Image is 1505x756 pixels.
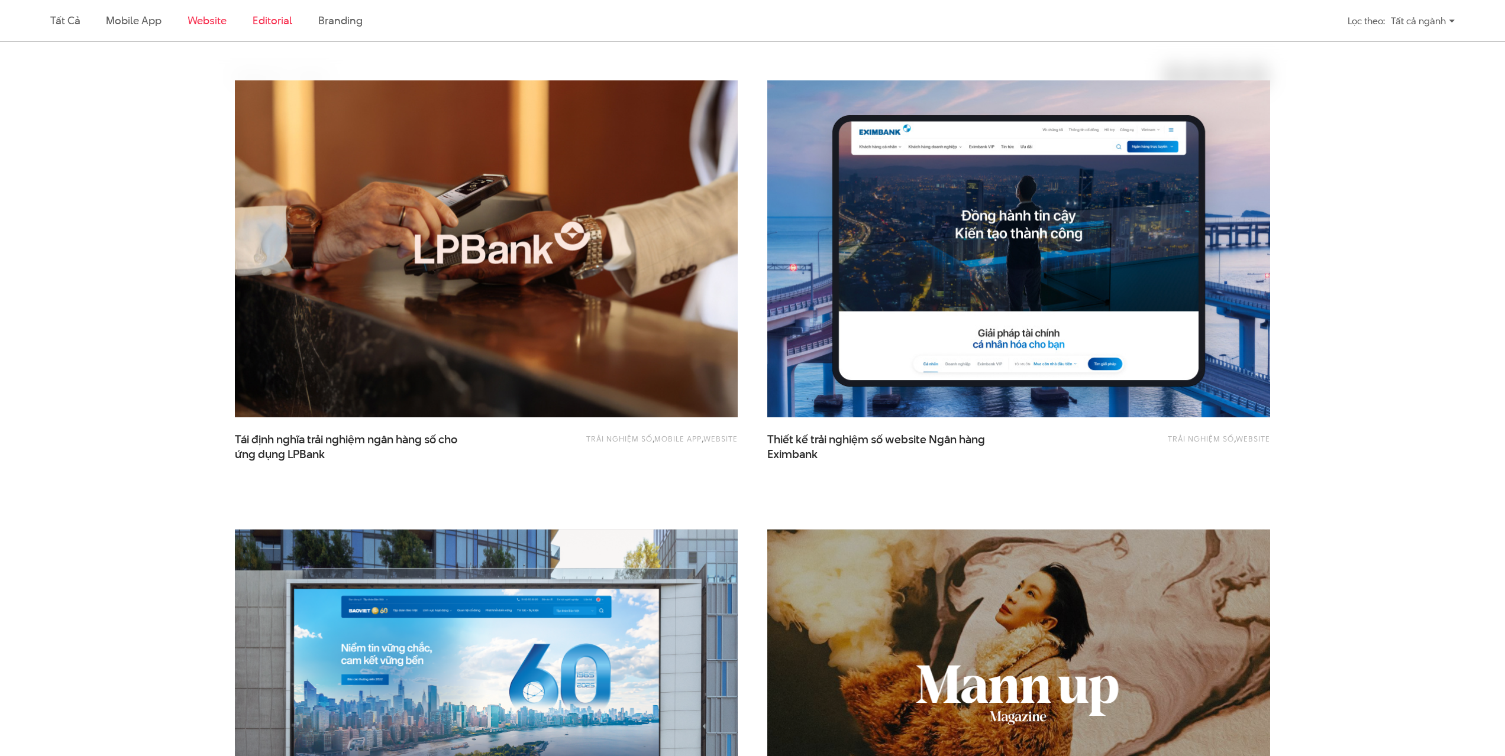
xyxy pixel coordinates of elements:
span: Eximbank [767,447,818,462]
img: Eximbank Website Portal [767,80,1270,417]
img: LPBank Thumb [235,80,738,417]
span: ứng dụng LPBank [235,447,325,462]
span: Thiết kế trải nghiệm số website Ngân hàng [767,432,1004,462]
a: Mobile app [654,433,702,444]
a: Editorial [253,13,292,28]
a: Website [188,13,227,28]
a: Trải nghiệm số [1168,433,1234,444]
a: Branding [318,13,362,28]
div: , , [537,432,738,456]
div: , [1069,432,1270,456]
a: Website [703,433,738,444]
a: Trải nghiệm số [586,433,653,444]
a: Website [1236,433,1270,444]
a: Thiết kế trải nghiệm số website Ngân hàngEximbank [767,432,1004,462]
a: Tái định nghĩa trải nghiệm ngân hàng số choứng dụng LPBank [235,432,471,462]
span: Tái định nghĩa trải nghiệm ngân hàng số cho [235,432,471,462]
